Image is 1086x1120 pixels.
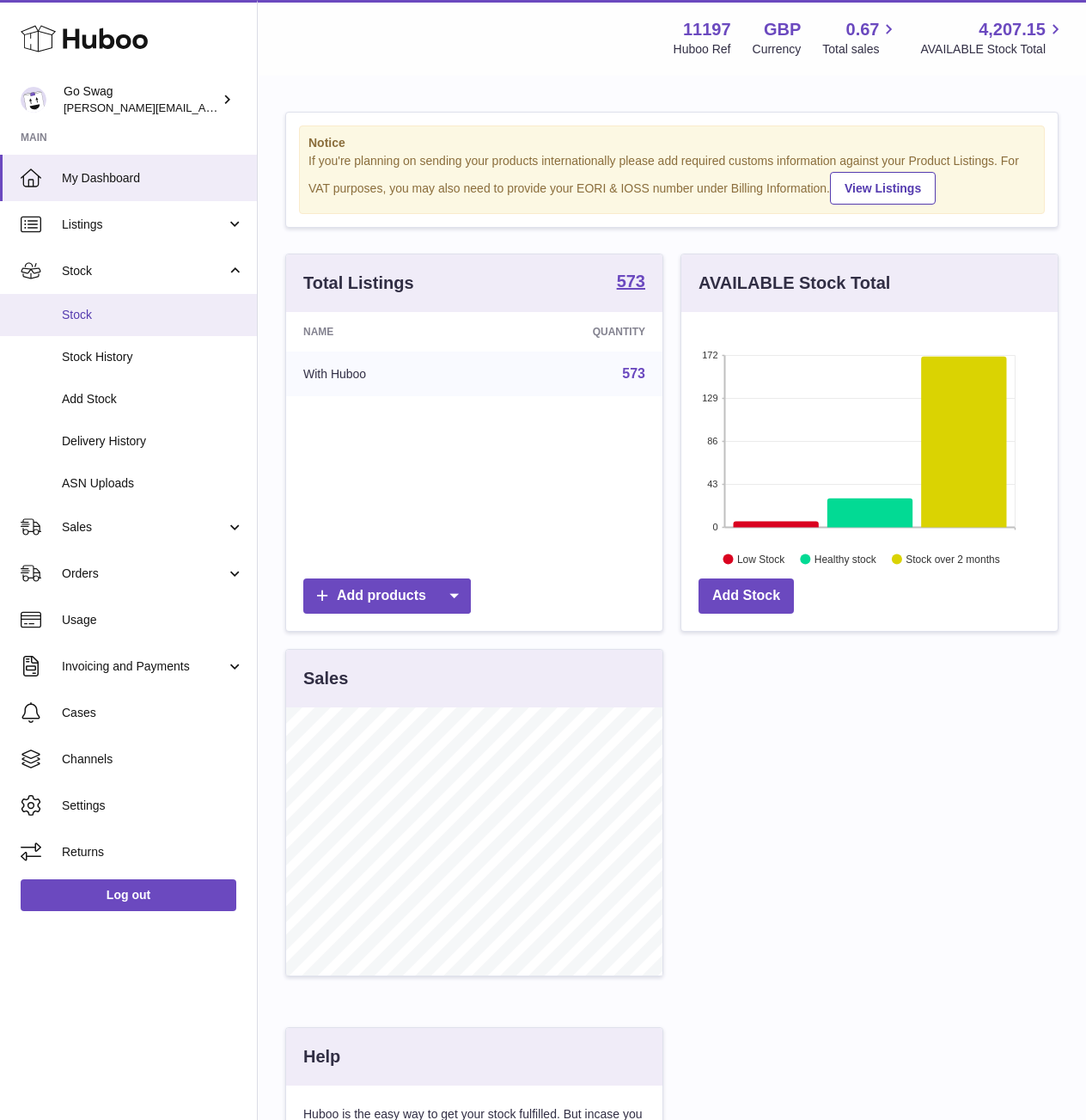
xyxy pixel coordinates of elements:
[62,844,244,860] span: Returns
[62,612,244,628] span: Usage
[846,18,880,41] span: 0.67
[62,391,244,407] span: Add Stock
[822,41,899,58] span: Total sales
[683,18,731,41] strong: 11197
[62,475,244,492] span: ASN Uploads
[737,553,785,565] text: Low Stock
[303,578,471,614] a: Add products
[62,217,226,233] span: Listings
[920,41,1065,58] span: AVAILABLE Stock Total
[617,272,645,293] a: 573
[617,272,645,290] strong: 573
[814,553,877,565] text: Healthy stock
[699,578,794,614] a: Add Stock
[674,41,731,58] div: Huboo Ref
[702,350,717,360] text: 172
[21,879,236,910] a: Log out
[702,393,717,403] text: 129
[707,479,717,489] text: 43
[707,436,717,446] text: 86
[62,349,244,365] span: Stock History
[822,18,899,58] a: 0.67 Total sales
[303,272,414,295] h3: Total Listings
[62,751,244,768] span: Channels
[308,153,1035,205] div: If you're planning on sending your products internationally please add required customs informati...
[906,553,999,565] text: Stock over 2 months
[286,312,485,352] th: Name
[699,272,890,295] h3: AVAILABLE Stock Total
[308,135,1035,151] strong: Notice
[62,519,226,536] span: Sales
[64,101,345,114] span: [PERSON_NAME][EMAIL_ADDRESS][DOMAIN_NAME]
[21,87,46,113] img: leigh@goswag.com
[286,352,485,396] td: With Huboo
[62,170,244,187] span: My Dashboard
[62,307,244,323] span: Stock
[62,433,244,450] span: Delivery History
[303,667,348,690] h3: Sales
[485,312,662,352] th: Quantity
[62,263,226,279] span: Stock
[830,172,936,205] a: View Listings
[62,798,244,814] span: Settings
[62,566,226,582] span: Orders
[62,658,226,675] span: Invoicing and Payments
[64,83,218,116] div: Go Swag
[622,366,645,381] a: 573
[753,41,802,58] div: Currency
[920,18,1065,58] a: 4,207.15 AVAILABLE Stock Total
[62,705,244,721] span: Cases
[303,1045,340,1068] h3: Help
[712,522,717,532] text: 0
[764,18,801,41] strong: GBP
[979,18,1046,41] span: 4,207.15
